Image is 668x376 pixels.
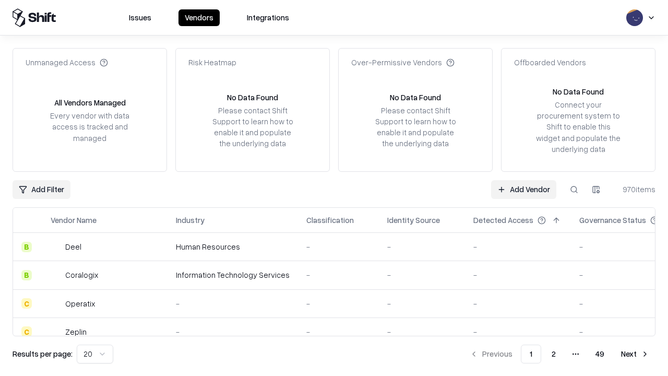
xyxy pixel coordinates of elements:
[209,105,296,149] div: Please contact Shift Support to learn how to enable it and populate the underlying data
[26,57,108,68] div: Unmanaged Access
[65,298,95,309] div: Operatix
[21,298,32,309] div: C
[521,345,541,363] button: 1
[351,57,455,68] div: Over-Permissive Vendors
[13,180,70,199] button: Add Filter
[535,99,622,155] div: Connect your procurement system to Shift to enable this widget and populate the underlying data
[176,215,205,226] div: Industry
[387,269,457,280] div: -
[21,242,32,252] div: B
[306,326,371,337] div: -
[176,298,290,309] div: -
[46,110,133,143] div: Every vendor with data access is tracked and managed
[123,9,158,26] button: Issues
[21,326,32,337] div: C
[615,345,655,363] button: Next
[387,326,457,337] div: -
[390,92,441,103] div: No Data Found
[176,269,290,280] div: Information Technology Services
[51,242,61,252] img: Deel
[306,241,371,252] div: -
[13,348,73,359] p: Results per page:
[473,326,563,337] div: -
[491,180,556,199] a: Add Vendor
[387,298,457,309] div: -
[306,298,371,309] div: -
[176,241,290,252] div: Human Resources
[543,345,564,363] button: 2
[387,215,440,226] div: Identity Source
[614,184,655,195] div: 970 items
[51,298,61,309] img: Operatix
[473,241,563,252] div: -
[579,215,646,226] div: Governance Status
[188,57,236,68] div: Risk Heatmap
[587,345,613,363] button: 49
[473,215,533,226] div: Detected Access
[473,298,563,309] div: -
[21,270,32,280] div: B
[65,326,87,337] div: Zeplin
[553,86,604,97] div: No Data Found
[65,241,81,252] div: Deel
[51,326,61,337] img: Zeplin
[463,345,655,363] nav: pagination
[51,270,61,280] img: Coralogix
[241,9,295,26] button: Integrations
[65,269,98,280] div: Coralogix
[176,326,290,337] div: -
[372,105,459,149] div: Please contact Shift Support to learn how to enable it and populate the underlying data
[306,269,371,280] div: -
[51,215,97,226] div: Vendor Name
[473,269,563,280] div: -
[54,97,126,108] div: All Vendors Managed
[227,92,278,103] div: No Data Found
[306,215,354,226] div: Classification
[514,57,586,68] div: Offboarded Vendors
[387,241,457,252] div: -
[178,9,220,26] button: Vendors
